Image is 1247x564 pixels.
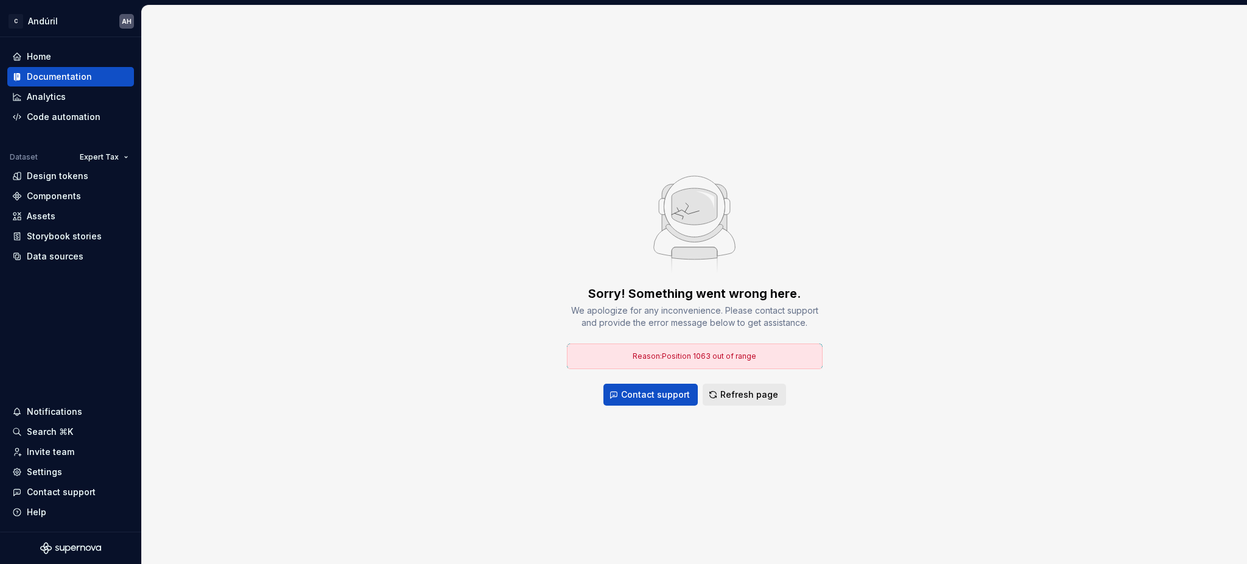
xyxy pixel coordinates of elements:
a: Home [7,47,134,66]
a: Invite team [7,442,134,462]
div: Data sources [27,250,83,263]
div: Search ⌘K [27,426,73,438]
span: Expert Tax [80,152,119,162]
div: Settings [27,466,62,478]
div: Dataset [10,152,38,162]
div: AH [122,16,132,26]
a: Analytics [7,87,134,107]
svg: Supernova Logo [40,542,101,554]
a: Design tokens [7,166,134,186]
div: Assets [27,210,55,222]
a: Code automation [7,107,134,127]
span: Refresh page [720,389,778,401]
button: Search ⌘K [7,422,134,442]
button: Contact support [603,384,698,406]
button: Notifications [7,402,134,421]
span: Contact support [621,389,690,401]
div: Invite team [27,446,74,458]
div: Storybook stories [27,230,102,242]
span: Reason: Position 1063 out of range [633,351,756,361]
div: Design tokens [27,170,88,182]
div: We apologize for any inconvenience. Please contact support and provide the error message below to... [567,305,823,329]
div: Code automation [27,111,100,123]
a: Storybook stories [7,227,134,246]
button: Contact support [7,482,134,502]
button: Refresh page [703,384,786,406]
div: Andúril [28,15,58,27]
div: Home [27,51,51,63]
button: Help [7,502,134,522]
a: Data sources [7,247,134,266]
a: Settings [7,462,134,482]
div: C [9,14,23,29]
div: Notifications [27,406,82,418]
button: Expert Tax [74,149,134,166]
a: Assets [7,206,134,226]
a: Documentation [7,67,134,86]
button: CAndúrilAH [2,8,139,34]
div: Help [27,506,46,518]
div: Components [27,190,81,202]
div: Documentation [27,71,92,83]
div: Sorry! Something went wrong here. [588,285,801,302]
div: Analytics [27,91,66,103]
a: Components [7,186,134,206]
div: Contact support [27,486,96,498]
